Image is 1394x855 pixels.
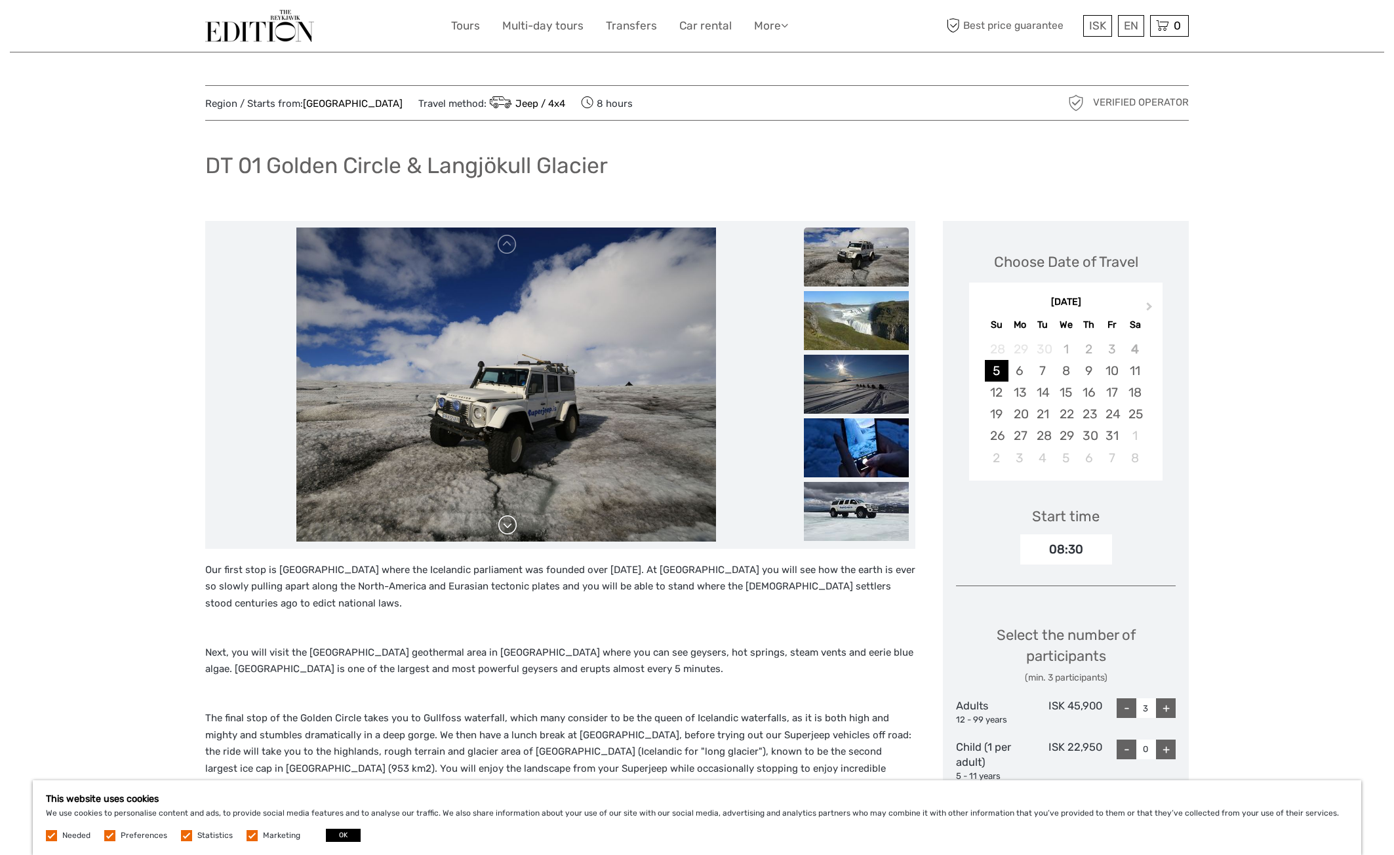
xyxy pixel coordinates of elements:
[956,740,1029,783] div: Child (1 per adult)
[956,770,1029,783] div: 5 - 11 years
[1123,403,1146,425] div: Choose Saturday, October 25th, 2025
[205,562,915,629] p: Our first stop is [GEOGRAPHIC_DATA] where the Icelandic parliament was founded over [DATE]. At [G...
[18,23,148,33] p: We're away right now. Please check back later!
[205,152,608,179] h1: DT 01 Golden Circle & Langjökull Glacier
[1123,447,1146,469] div: Choose Saturday, November 8th, 2025
[1031,360,1054,382] div: Choose Tuesday, October 7th, 2025
[1100,338,1123,360] div: Not available Friday, October 3rd, 2025
[1054,425,1077,447] div: Choose Wednesday, October 29th, 2025
[502,16,584,35] a: Multi-day tours
[606,16,657,35] a: Transfers
[956,671,1176,685] div: (min. 3 participants)
[985,338,1008,360] div: Not available Sunday, September 28th, 2025
[1172,19,1183,32] span: 0
[1100,447,1123,469] div: Choose Friday, November 7th, 2025
[1032,506,1100,527] div: Start time
[1031,403,1054,425] div: Choose Tuesday, October 21st, 2025
[1123,360,1146,382] div: Choose Saturday, October 11th, 2025
[1117,698,1136,718] div: -
[451,16,480,35] a: Tours
[985,447,1008,469] div: Choose Sunday, November 2nd, 2025
[1065,92,1086,113] img: verified_operator_grey_128.png
[1100,403,1123,425] div: Choose Friday, October 24th, 2025
[1100,316,1123,334] div: Fr
[1031,316,1054,334] div: Tu
[1077,360,1100,382] div: Choose Thursday, October 9th, 2025
[1008,338,1031,360] div: Not available Monday, September 29th, 2025
[1008,382,1031,403] div: Choose Monday, October 13th, 2025
[1156,740,1176,759] div: +
[1093,96,1189,109] span: Verified Operator
[943,15,1080,37] span: Best price guarantee
[205,10,314,42] img: The Reykjavík Edition
[1089,19,1106,32] span: ISK
[956,698,1029,726] div: Adults
[1123,425,1146,447] div: Choose Saturday, November 1st, 2025
[1020,534,1112,565] div: 08:30
[973,338,1158,469] div: month 2025-10
[804,291,909,350] img: 7654903194764122a4ed4abd93fd7b55_slider_thumbnail.jpeg
[1077,425,1100,447] div: Choose Thursday, October 30th, 2025
[985,425,1008,447] div: Choose Sunday, October 26th, 2025
[205,97,403,111] span: Region / Starts from:
[205,645,915,695] p: Next, you will visit the [GEOGRAPHIC_DATA] geothermal area in [GEOGRAPHIC_DATA] where you can see...
[1100,360,1123,382] div: Choose Friday, October 10th, 2025
[804,418,909,477] img: fcd44be3321e441194e9c729271ff3e8_slider_thumbnail.jpeg
[1029,698,1103,726] div: ISK 45,900
[1008,425,1031,447] div: Choose Monday, October 27th, 2025
[1031,382,1054,403] div: Choose Tuesday, October 14th, 2025
[1140,299,1161,320] button: Next Month
[1123,382,1146,403] div: Choose Saturday, October 18th, 2025
[1077,403,1100,425] div: Choose Thursday, October 23rd, 2025
[1123,316,1146,334] div: Sa
[985,382,1008,403] div: Choose Sunday, October 12th, 2025
[1054,403,1077,425] div: Choose Wednesday, October 22nd, 2025
[1054,360,1077,382] div: Choose Wednesday, October 8th, 2025
[263,830,300,841] label: Marketing
[1117,740,1136,759] div: -
[121,830,167,841] label: Preferences
[985,403,1008,425] div: Choose Sunday, October 19th, 2025
[326,829,361,842] button: OK
[487,98,565,109] a: Jeep / 4x4
[1077,338,1100,360] div: Not available Thursday, October 2nd, 2025
[1100,425,1123,447] div: Choose Friday, October 31st, 2025
[62,830,90,841] label: Needed
[46,793,1348,805] h5: This website uses cookies
[205,710,915,810] p: The final stop of the Golden Circle takes you to Gullfoss waterfall, which many consider to be th...
[804,228,909,287] img: f2645d47fead46b283ebf4b8767e66b7_slider_thumbnail.jpeg
[804,482,909,541] img: bb41cb46d770494a8bc3e7fc6fd97759_slider_thumbnail.jpeg
[1008,403,1031,425] div: Choose Monday, October 20th, 2025
[1100,382,1123,403] div: Choose Friday, October 17th, 2025
[985,316,1008,334] div: Su
[1156,698,1176,718] div: +
[969,296,1163,309] div: [DATE]
[804,355,909,414] img: 3e0425a4cae14ce5a6b5256531d3860d_slider_thumbnail.jpeg
[197,830,233,841] label: Statistics
[1077,382,1100,403] div: Choose Thursday, October 16th, 2025
[754,16,788,35] a: More
[1054,316,1077,334] div: We
[1029,740,1103,783] div: ISK 22,950
[1054,447,1077,469] div: Choose Wednesday, November 5th, 2025
[985,360,1008,382] div: Choose Sunday, October 5th, 2025
[956,714,1029,726] div: 12 - 99 years
[679,16,732,35] a: Car rental
[303,98,403,109] a: [GEOGRAPHIC_DATA]
[1031,338,1054,360] div: Not available Tuesday, September 30th, 2025
[1008,316,1031,334] div: Mo
[1031,425,1054,447] div: Choose Tuesday, October 28th, 2025
[151,20,167,36] button: Open LiveChat chat widget
[1054,338,1077,360] div: Not available Wednesday, October 1st, 2025
[956,625,1176,685] div: Select the number of participants
[418,94,565,112] span: Travel method:
[1031,447,1054,469] div: Choose Tuesday, November 4th, 2025
[1008,360,1031,382] div: Choose Monday, October 6th, 2025
[1118,15,1144,37] div: EN
[33,780,1361,855] div: We use cookies to personalise content and ads, to provide social media features and to analyse ou...
[581,94,633,112] span: 8 hours
[1054,382,1077,403] div: Choose Wednesday, October 15th, 2025
[296,228,716,542] img: f2645d47fead46b283ebf4b8767e66b7_main_slider.jpeg
[1077,316,1100,334] div: Th
[994,252,1138,272] div: Choose Date of Travel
